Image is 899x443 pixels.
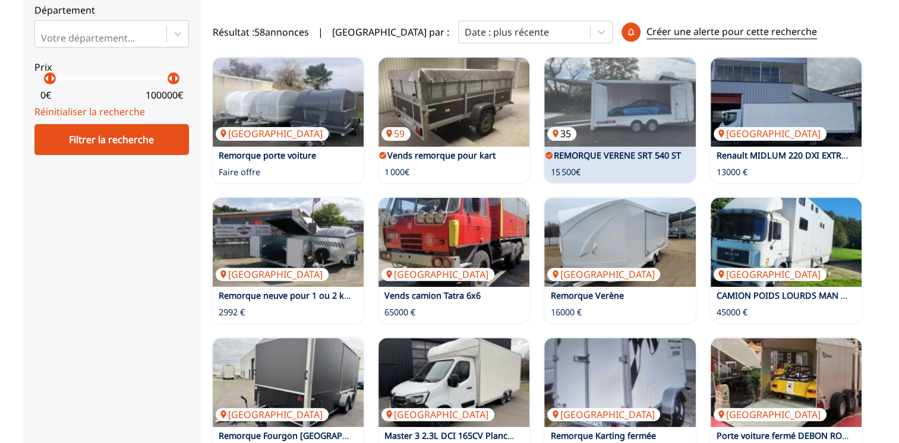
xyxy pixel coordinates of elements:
[381,127,411,140] p: 59
[717,166,747,178] p: 13000 €
[711,338,862,427] a: Porte voiture fermé DEBON ROADSTER 700 idéal petites autos[GEOGRAPHIC_DATA]
[553,150,680,161] a: REMORQUE VERENE SRT 540 ST
[46,71,60,86] p: arrow_right
[40,88,51,102] p: 0 €
[387,150,496,161] a: Vends remorque pour kart
[544,58,695,147] img: REMORQUE VERENE SRT 540 ST
[41,33,43,43] input: Votre département...
[378,58,529,147] a: Vends remorque pour kart59
[378,338,529,427] a: Master 3 2.3L DCI 165CV Plancher Cabine avec Hayon[GEOGRAPHIC_DATA]
[213,338,364,427] a: Remorque Fourgon Black Castle[GEOGRAPHIC_DATA]
[711,58,862,147] a: Renault MIDLUM 220 DXI EXTRA-LONG[GEOGRAPHIC_DATA]
[550,430,655,441] a: Remorque Karting fermée
[34,4,189,17] p: Département
[384,430,641,441] a: Master 3 2.3L DCI 165CV Plancher Cabine avec [PERSON_NAME]
[34,124,189,155] div: Filtrer la recherche
[216,268,329,281] p: [GEOGRAPHIC_DATA]
[544,58,695,147] a: REMORQUE VERENE SRT 540 ST35
[711,198,862,287] img: CAMION POIDS LOURDS MAN VASP aménagé et atelier
[332,26,449,39] p: [GEOGRAPHIC_DATA] par :
[544,198,695,287] img: Remorque Verène
[34,61,189,74] p: Prix
[714,268,827,281] p: [GEOGRAPHIC_DATA]
[219,290,471,301] a: Remorque neuve pour 1 ou 2 kart / KARTING - 500-750kg PTAC
[544,198,695,287] a: Remorque Verène[GEOGRAPHIC_DATA]
[711,58,862,147] img: Renault MIDLUM 220 DXI EXTRA-LONG
[213,198,364,287] a: Remorque neuve pour 1 ou 2 kart / KARTING - 500-750kg PTAC[GEOGRAPHIC_DATA]
[216,127,329,140] p: [GEOGRAPHIC_DATA]
[163,71,178,86] p: arrow_left
[544,338,695,427] img: Remorque Karting fermée
[219,150,316,161] a: Remorque porte voiture
[213,58,364,147] a: Remorque porte voiture[GEOGRAPHIC_DATA]
[711,198,862,287] a: CAMION POIDS LOURDS MAN VASP aménagé et atelier[GEOGRAPHIC_DATA]
[213,198,364,287] img: Remorque neuve pour 1 ou 2 kart / KARTING - 500-750kg PTAC
[544,338,695,427] a: Remorque Karting fermée[GEOGRAPHIC_DATA]
[318,26,323,39] span: |
[550,306,581,318] p: 16000 €
[550,166,580,178] p: 15 500€
[219,430,384,441] a: Remorque Fourgon [GEOGRAPHIC_DATA]
[550,290,623,301] a: Remorque Verène
[717,150,873,161] a: Renault MIDLUM 220 DXI EXTRA-LONG
[547,268,660,281] p: [GEOGRAPHIC_DATA]
[547,127,576,140] p: 35
[213,338,364,427] img: Remorque Fourgon Black Castle
[378,198,529,287] a: Vends camion Tatra 6x6[GEOGRAPHIC_DATA]
[646,25,817,39] p: Créer une alerte pour cette recherche
[384,306,415,318] p: 65000 €
[711,338,862,427] img: Porte voiture fermé DEBON ROADSTER 700 idéal petites autos
[384,290,481,301] a: Vends camion Tatra 6x6
[381,408,494,421] p: [GEOGRAPHIC_DATA]
[213,58,364,147] img: Remorque porte voiture
[381,268,494,281] p: [GEOGRAPHIC_DATA]
[219,306,245,318] p: 2992 €
[213,26,309,39] span: Résultat : 58 annonces
[547,408,660,421] p: [GEOGRAPHIC_DATA]
[146,88,183,102] p: 100000 €
[40,71,54,86] p: arrow_left
[378,58,529,147] img: Vends remorque pour kart
[219,166,260,178] p: Faire offre
[714,127,827,140] p: [GEOGRAPHIC_DATA]
[714,408,827,421] p: [GEOGRAPHIC_DATA]
[384,166,409,178] p: 1 000€
[378,198,529,287] img: Vends camion Tatra 6x6
[34,105,145,118] a: Réinitialiser la recherche
[378,338,529,427] img: Master 3 2.3L DCI 165CV Plancher Cabine avec Hayon
[169,71,184,86] p: arrow_right
[216,408,329,421] p: [GEOGRAPHIC_DATA]
[717,306,747,318] p: 45000 €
